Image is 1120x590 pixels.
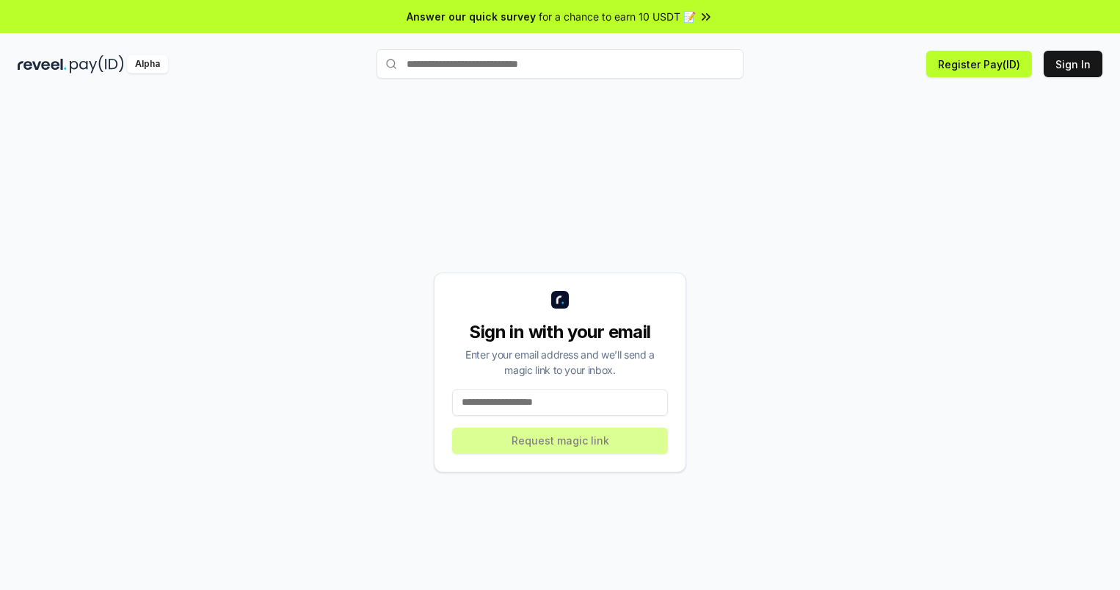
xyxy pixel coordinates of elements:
span: for a chance to earn 10 USDT 📝 [539,9,696,24]
img: reveel_dark [18,55,67,73]
span: Answer our quick survey [407,9,536,24]
div: Enter your email address and we’ll send a magic link to your inbox. [452,347,668,378]
button: Sign In [1044,51,1102,77]
img: logo_small [551,291,569,309]
img: pay_id [70,55,124,73]
div: Sign in with your email [452,320,668,344]
div: Alpha [127,55,168,73]
button: Register Pay(ID) [926,51,1032,77]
